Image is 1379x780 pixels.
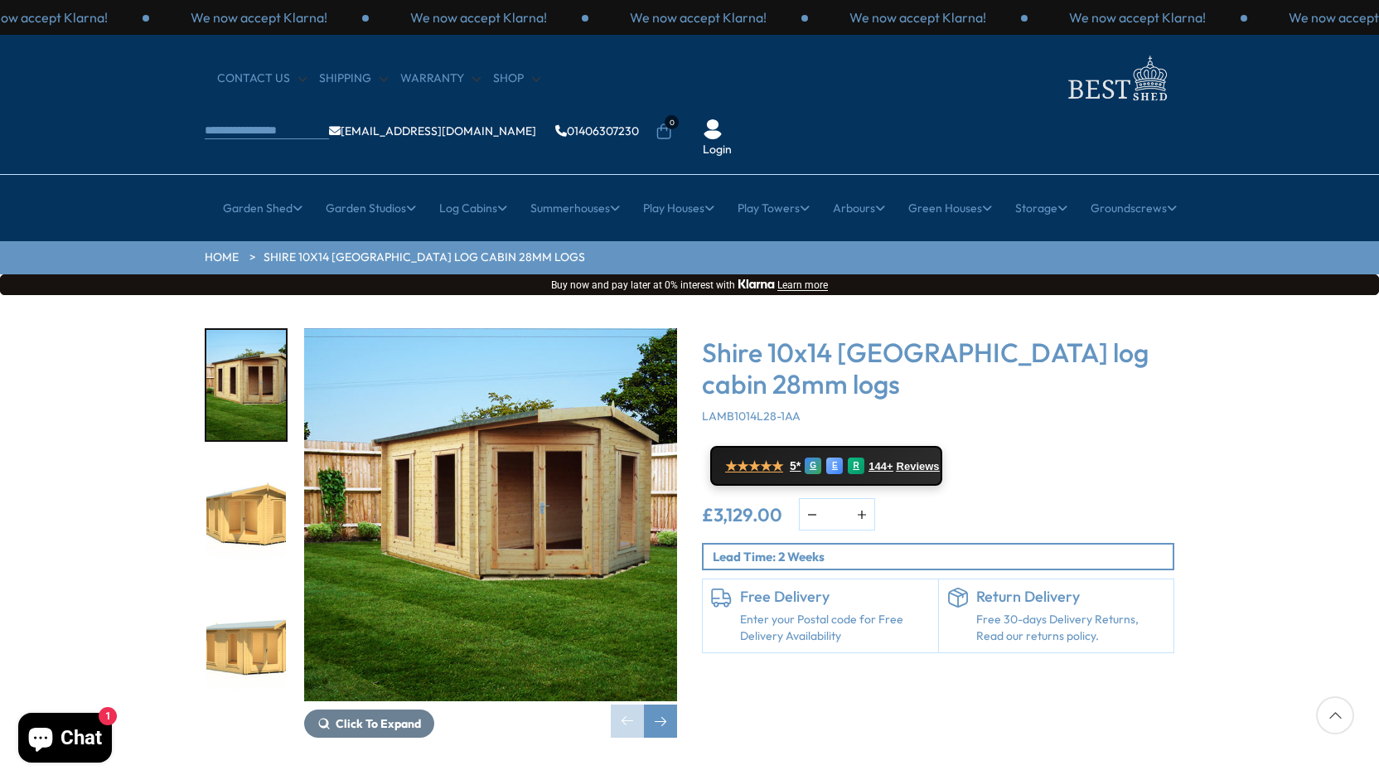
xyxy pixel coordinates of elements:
[833,187,885,229] a: Arbours
[725,458,783,474] span: ★★★★★
[400,70,481,87] a: Warranty
[1069,8,1206,27] p: We now accept Klarna!
[702,337,1174,400] h3: Shire 10x14 [GEOGRAPHIC_DATA] log cabin 28mm logs
[897,460,940,473] span: Reviews
[738,187,810,229] a: Play Towers
[908,187,992,229] a: Green Houses
[493,70,540,87] a: Shop
[710,446,942,486] a: ★★★★★ 5* G E R 144+ Reviews
[326,187,416,229] a: Garden Studios
[805,458,821,474] div: G
[264,250,585,266] a: Shire 10x14 [GEOGRAPHIC_DATA] log cabin 28mm logs
[588,8,808,27] div: 3 / 3
[410,8,547,27] p: We now accept Klarna!
[555,125,639,137] a: 01406307230
[336,716,421,731] span: Click To Expand
[849,8,986,27] p: We now accept Klarna!
[1058,51,1174,105] img: logo
[205,588,288,701] div: 3 / 11
[319,70,388,87] a: Shipping
[976,588,1166,606] h6: Return Delivery
[848,458,864,474] div: R
[702,409,801,424] span: LAMB1014L28-1AA
[740,588,930,606] h6: Free Delivery
[217,70,307,87] a: CONTACT US
[808,8,1028,27] div: 1 / 3
[304,710,434,738] button: Click To Expand
[740,612,930,644] a: Enter your Postal code for Free Delivery Availability
[205,250,239,266] a: HOME
[703,142,732,158] a: Login
[304,328,677,738] div: 1 / 11
[826,458,843,474] div: E
[369,8,588,27] div: 2 / 3
[644,705,677,738] div: Next slide
[206,330,286,440] img: NewLambridge3_eae2dce7-1f47-4501-b7aa-f5191531e2c9_200x200.jpg
[304,328,677,701] img: Shire 10x14 Lambridge Corner log cabin 28mm logs - Best Shed
[1015,187,1067,229] a: Storage
[976,612,1166,644] p: Free 30-days Delivery Returns, Read our returns policy.
[665,115,679,129] span: 0
[643,187,714,229] a: Play Houses
[439,187,507,229] a: Log Cabins
[530,187,620,229] a: Summerhouses
[205,458,288,572] div: 2 / 11
[1028,8,1247,27] div: 2 / 3
[1091,187,1177,229] a: Groundscrews
[869,460,893,473] span: 144+
[656,124,672,140] a: 0
[223,187,302,229] a: Garden Shed
[630,8,767,27] p: We now accept Klarna!
[13,713,117,767] inbox-online-store-chat: Shopify online store chat
[329,125,536,137] a: [EMAIL_ADDRESS][DOMAIN_NAME]
[702,506,782,524] ins: £3,129.00
[703,119,723,139] img: User Icon
[191,8,327,27] p: We now accept Klarna!
[206,589,286,700] img: Lanbridge_10x14_2960x4340_28mm_-030_200x200.jpg
[713,548,1173,565] p: Lead Time: 2 Weeks
[149,8,369,27] div: 1 / 3
[206,460,286,570] img: Lanbridge10x142960x434028mm-060_10df044d-31ce-41eb-866f-1ceeb3485f39_200x200.jpg
[611,705,644,738] div: Previous slide
[205,328,288,442] div: 1 / 11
